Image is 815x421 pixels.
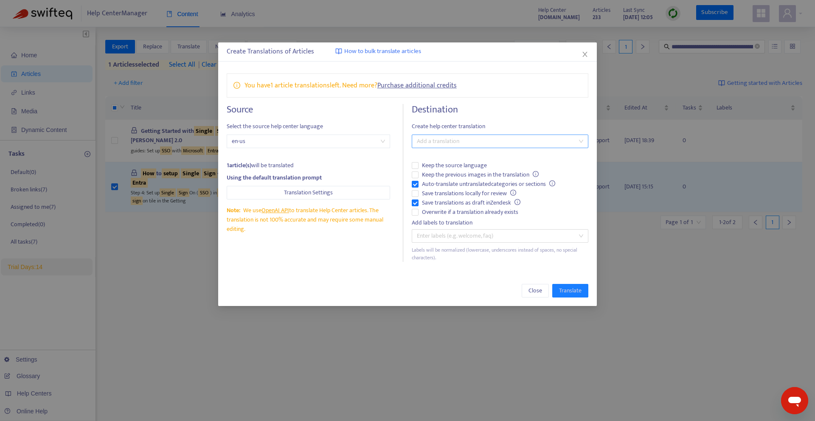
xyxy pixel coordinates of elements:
span: Keep the source language [419,161,490,170]
span: info-circle [533,171,539,177]
span: Close [528,286,542,295]
span: Auto-translate untranslated categories or sections [419,180,559,189]
div: Create Translations of Articles [227,47,589,57]
h4: Destination [412,104,588,115]
span: How to bulk translate articles [344,47,421,56]
span: Select the source help center language [227,122,391,131]
span: Save translations locally for review [419,189,520,198]
span: info-circle [514,199,520,205]
div: We use to translate Help Center articles. The translation is not 100% accurate and may require so... [227,206,391,234]
span: info-circle [233,80,240,89]
div: Labels will be normalized (lowercase, underscores instead of spaces, no special characters). [412,246,588,262]
span: info-circle [549,180,555,186]
span: Overwrite if a translation already exists [419,208,522,217]
a: OpenAI API [261,205,289,215]
span: en-us [232,135,385,148]
button: Close [580,50,590,59]
span: info-circle [510,190,516,196]
div: Using the default translation prompt [227,173,391,182]
button: Close [522,284,549,298]
span: Save translations as draft in Zendesk [419,198,524,208]
button: Translation Settings [227,186,391,199]
strong: 1 article(s) [227,160,251,170]
h4: Source [227,104,391,115]
img: image-link [335,48,342,55]
a: How to bulk translate articles [335,47,421,56]
div: will be translated [227,161,391,170]
a: Purchase additional credits [377,80,457,91]
span: close [582,51,588,58]
div: Add labels to translation [412,218,588,227]
span: Note: [227,205,240,215]
iframe: Button to launch messaging window [781,387,808,414]
span: Translation Settings [284,188,333,197]
button: Translate [552,284,588,298]
span: Create help center translation [412,122,588,131]
span: Keep the previous images in the translation [419,170,542,180]
p: You have 1 article translations left. Need more? [244,80,457,91]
